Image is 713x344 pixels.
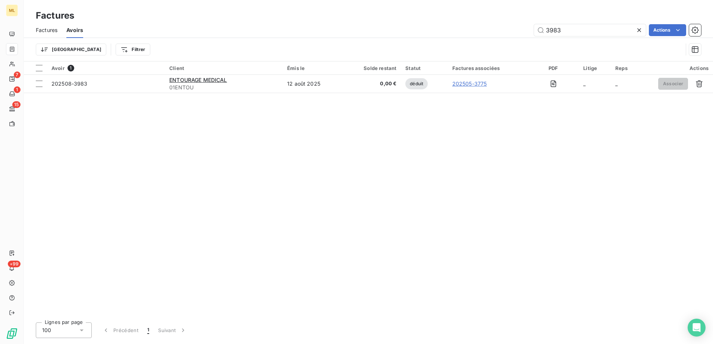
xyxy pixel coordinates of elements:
[452,65,523,71] div: Factures associées
[36,44,106,55] button: [GEOGRAPHIC_DATA]
[169,65,278,71] div: Client
[51,65,65,71] span: Avoir
[583,65,606,71] div: Litige
[346,65,396,71] div: Solde restant
[6,88,18,100] a: 1
[532,65,575,71] div: PDF
[14,71,21,78] span: 7
[658,65,709,71] div: Actions
[14,86,21,93] span: 1
[143,322,154,338] button: 1
[169,77,227,83] span: ENTOURAGE MEDICAL
[583,80,585,87] span: _
[116,44,150,55] button: Filtrer
[51,80,88,87] span: 202508-3983
[534,24,646,36] input: Rechercher
[42,327,51,334] span: 100
[658,78,688,90] button: Associer
[66,26,83,34] span: Avoirs
[169,84,278,91] span: 01ENTOU
[405,78,428,89] span: déduit
[98,322,143,338] button: Précédent
[36,26,57,34] span: Factures
[6,73,18,85] a: 7
[405,65,443,71] div: Statut
[283,75,342,93] td: 12 août 2025
[649,24,686,36] button: Actions
[154,322,191,338] button: Suivant
[688,319,706,337] div: Open Intercom Messenger
[12,101,21,108] span: 15
[287,65,337,71] div: Émis le
[67,65,74,71] span: 1
[6,103,18,115] a: 15
[6,328,18,340] img: Logo LeanPay
[615,65,649,71] div: Reps
[6,4,18,16] div: ML
[346,80,396,87] span: 0,00 €
[8,261,21,267] span: +99
[147,327,149,334] span: 1
[615,80,618,87] span: _
[36,9,74,22] h3: Factures
[452,80,487,87] a: 202505-3775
